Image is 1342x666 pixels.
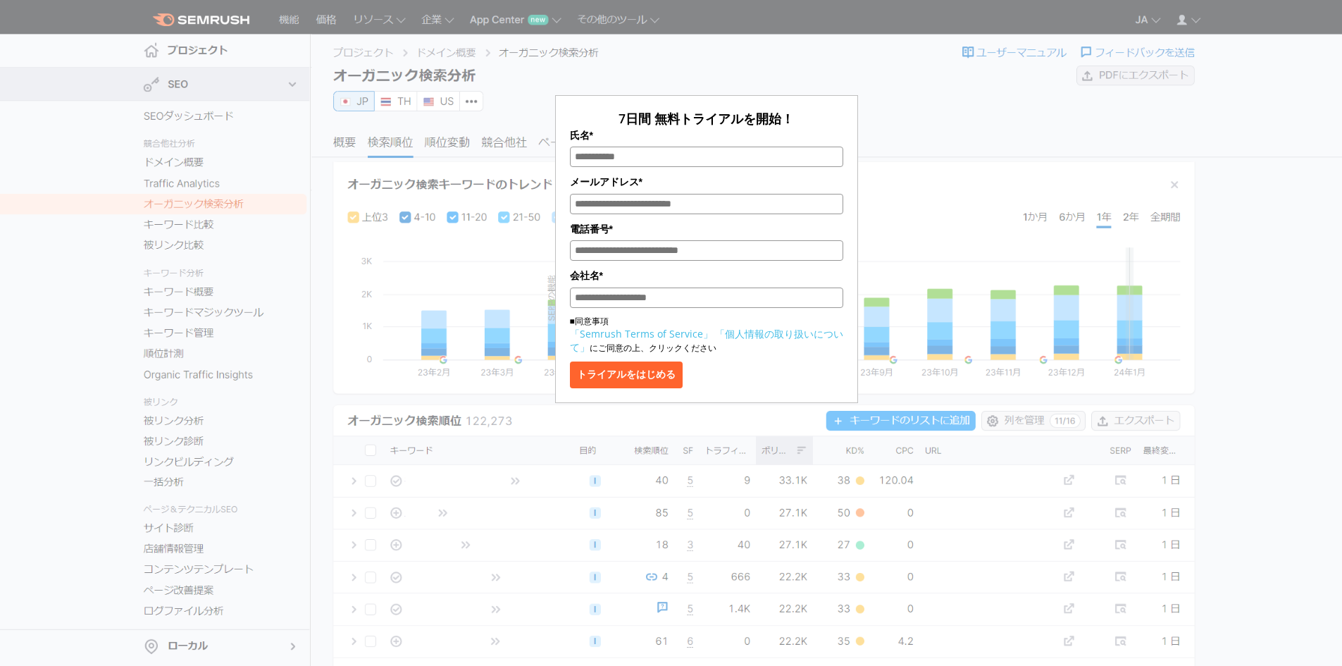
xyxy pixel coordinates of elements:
[570,221,843,237] label: 電話番号*
[570,327,843,354] a: 「個人情報の取り扱いについて」
[570,362,683,388] button: トライアルをはじめる
[619,110,794,127] span: 7日間 無料トライアルを開始！
[570,174,843,190] label: メールアドレス*
[570,315,843,354] p: ■同意事項 にご同意の上、クリックください
[570,327,713,340] a: 「Semrush Terms of Service」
